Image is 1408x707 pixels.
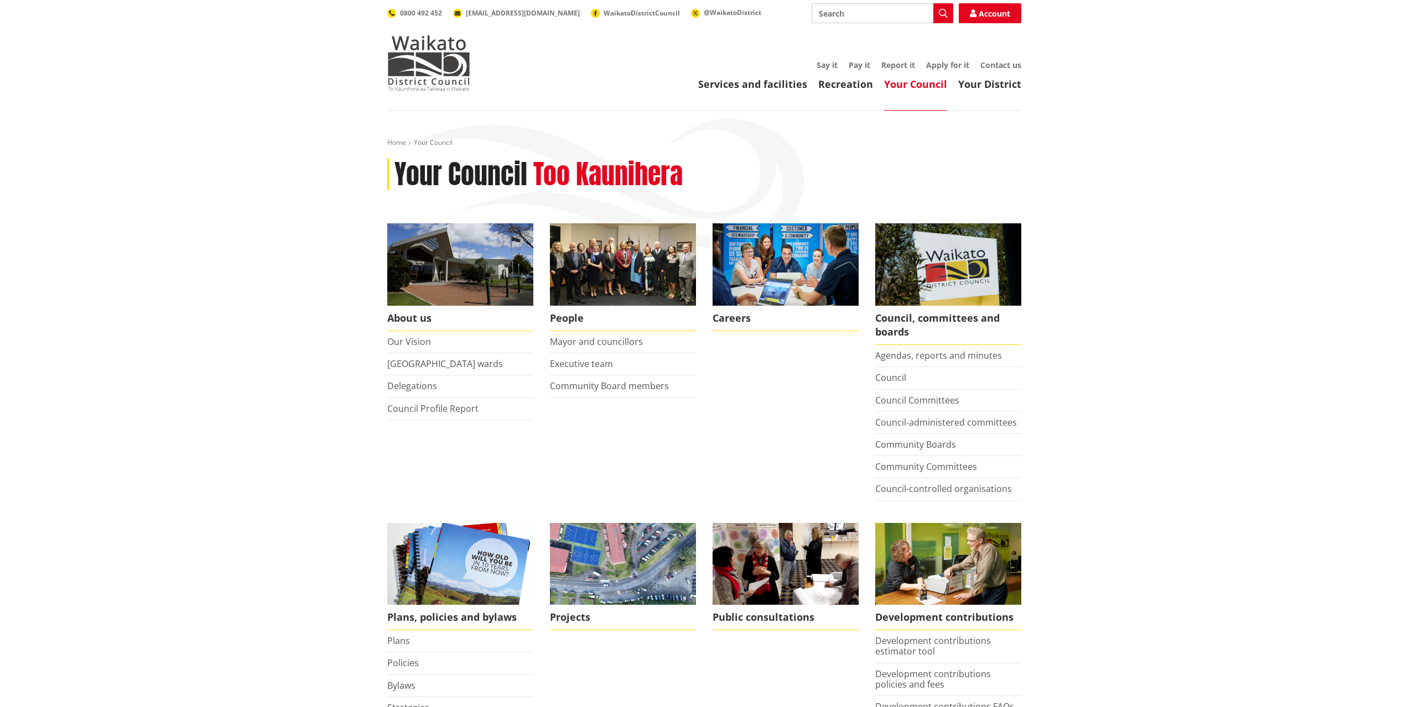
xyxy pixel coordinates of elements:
h1: Your Council [394,159,527,191]
a: Report it [881,60,915,70]
span: People [550,306,696,331]
a: Policies [387,657,419,669]
a: Mayor and councillors [550,336,643,348]
img: Waikato-District-Council-sign [875,223,1021,306]
span: Council, committees and boards [875,306,1021,345]
a: @WaikatoDistrict [691,8,761,17]
span: [EMAIL_ADDRESS][DOMAIN_NAME] [466,8,580,18]
a: 0800 492 452 [387,8,442,18]
input: Search input [812,3,953,23]
a: Council Committees [875,394,959,406]
a: Community Board members [550,380,669,392]
a: Council-controlled organisations [875,483,1012,495]
a: Council Profile Report [387,402,479,415]
img: Fees [875,523,1021,605]
img: Long Term Plan [387,523,533,605]
a: Council-administered committees [875,416,1017,428]
a: Council [875,371,906,384]
a: public-consultations Public consultations [713,523,859,631]
a: Agendas, reports and minutes [875,349,1002,362]
a: Waikato-District-Council-sign Council, committees and boards [875,223,1021,345]
a: [EMAIL_ADDRESS][DOMAIN_NAME] [453,8,580,18]
a: We produce a number of plans, policies and bylaws including the Long Term Plan Plans, policies an... [387,523,533,631]
a: Bylaws [387,679,415,692]
a: Delegations [387,380,437,392]
a: WDC Building 0015 About us [387,223,533,331]
h2: Too Kaunihera [533,159,683,191]
a: Development contributions policies and fees [875,668,991,690]
span: Plans, policies and bylaws [387,605,533,630]
a: Recreation [818,77,873,91]
a: 2022 Council People [550,223,696,331]
img: Waikato District Council - Te Kaunihera aa Takiwaa o Waikato [387,35,470,91]
span: Projects [550,605,696,630]
a: Services and facilities [698,77,807,91]
a: Home [387,138,406,147]
span: 0800 492 452 [400,8,442,18]
span: About us [387,306,533,331]
span: Your Council [414,138,453,147]
a: Account [959,3,1021,23]
a: Apply for it [926,60,969,70]
a: Community Committees [875,460,977,473]
a: Contact us [980,60,1021,70]
a: Your District [958,77,1021,91]
a: Your Council [884,77,947,91]
nav: breadcrumb [387,138,1021,148]
a: Development contributions estimator tool [875,635,991,657]
a: WaikatoDistrictCouncil [591,8,680,18]
span: @WaikatoDistrict [704,8,761,17]
a: Community Boards [875,438,956,451]
img: 2022 Council [550,223,696,306]
span: Public consultations [713,605,859,630]
span: Development contributions [875,605,1021,630]
span: Careers [713,306,859,331]
a: Say it [817,60,838,70]
img: DJI_0336 [550,523,696,605]
a: Careers [713,223,859,331]
a: Plans [387,635,410,647]
span: WaikatoDistrictCouncil [604,8,680,18]
img: public-consultations [713,523,859,605]
a: Executive team [550,358,613,370]
a: Projects [550,523,696,631]
a: [GEOGRAPHIC_DATA] wards [387,358,503,370]
img: Office staff in meeting - Career page [713,223,859,306]
a: Our Vision [387,336,431,348]
img: WDC Building 0015 [387,223,533,306]
a: FInd out more about fees and fines here Development contributions [875,523,1021,631]
a: Pay it [849,60,870,70]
